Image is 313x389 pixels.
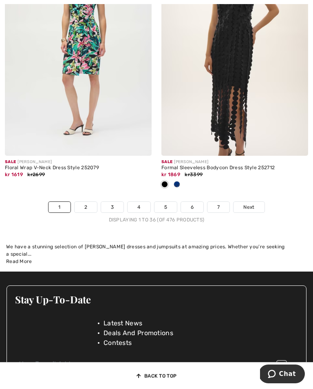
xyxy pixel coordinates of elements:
span: Latest News [104,318,142,328]
input: Your E-mail Address [15,355,298,374]
a: 5 [154,202,177,212]
div: Formal Sleeveless Bodycon Dress Style 252712 [161,165,308,171]
div: We have a stunning selection of [PERSON_NAME] dresses and jumpsuits at amazing prices. Whether yo... [6,243,307,258]
a: 6 [181,202,203,212]
span: kr3399 [185,172,203,177]
a: 1 [48,202,70,212]
a: 7 [207,202,229,212]
a: Next [234,202,264,212]
div: Royal Sapphire 163 [171,178,183,192]
div: Floral Wrap V-Neck Dress Style 252079 [5,165,152,171]
span: kr2699 [27,172,45,177]
a: 2 [75,202,97,212]
span: Deals And Promotions [104,328,173,338]
span: kr 1619 [5,172,23,177]
span: kr 1869 [161,172,180,177]
span: Contests [104,338,132,348]
div: [PERSON_NAME] [5,159,152,165]
a: 3 [101,202,123,212]
span: Sale [5,159,16,164]
a: 4 [128,202,150,212]
h3: Stay Up-To-Date [15,294,298,305]
span: Next [243,203,254,211]
iframe: Opens a widget where you can chat to one of our agents [260,365,305,385]
span: Sale [161,159,172,164]
div: Black [159,178,171,192]
span: Read More [6,259,32,264]
div: [PERSON_NAME] [161,159,308,165]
